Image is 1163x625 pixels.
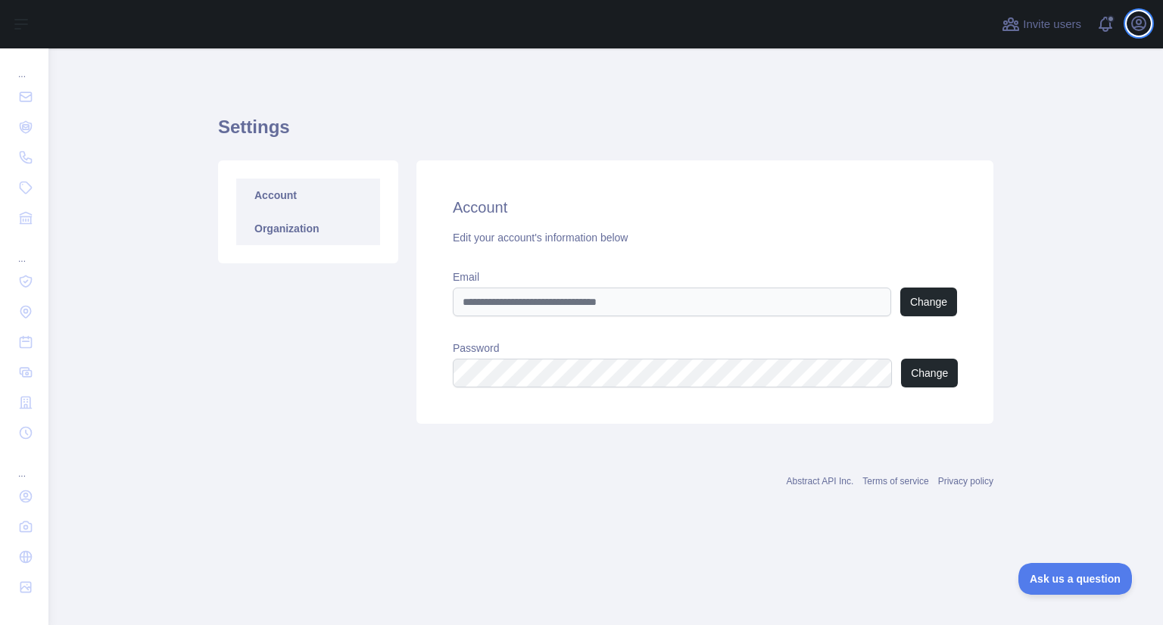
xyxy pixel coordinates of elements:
[999,12,1084,36] button: Invite users
[236,179,380,212] a: Account
[1023,16,1081,33] span: Invite users
[453,340,957,356] label: Password
[218,115,993,151] h1: Settings
[787,476,854,487] a: Abstract API Inc.
[453,230,957,245] div: Edit your account's information below
[901,359,958,387] button: Change
[12,50,36,80] div: ...
[453,197,957,218] h2: Account
[12,449,36,480] div: ...
[862,476,928,487] a: Terms of service
[12,235,36,265] div: ...
[938,476,993,487] a: Privacy policy
[453,269,957,285] label: Email
[1018,563,1133,595] iframe: Toggle Customer Support
[236,212,380,245] a: Organization
[900,288,957,316] button: Change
